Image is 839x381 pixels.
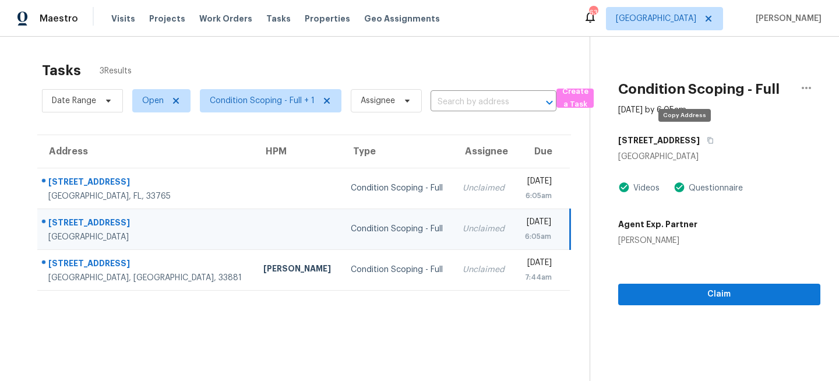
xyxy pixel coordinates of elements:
[514,135,570,168] th: Due
[463,223,505,235] div: Unclaimed
[48,231,245,243] div: [GEOGRAPHIC_DATA]
[266,15,291,23] span: Tasks
[42,65,81,76] h2: Tasks
[562,85,588,112] span: Create a Task
[48,257,245,272] div: [STREET_ADDRESS]
[524,231,551,242] div: 6:05am
[618,235,697,246] div: [PERSON_NAME]
[48,217,245,231] div: [STREET_ADDRESS]
[341,135,453,168] th: Type
[149,13,185,24] span: Projects
[48,176,245,190] div: [STREET_ADDRESS]
[618,181,630,193] img: Artifact Present Icon
[685,182,743,194] div: Questionnaire
[618,83,780,95] h2: Condition Scoping - Full
[524,271,552,283] div: 7:44am
[556,89,594,108] button: Create a Task
[263,263,332,277] div: [PERSON_NAME]
[524,175,552,190] div: [DATE]
[589,7,597,19] div: 63
[100,65,132,77] span: 3 Results
[751,13,822,24] span: [PERSON_NAME]
[351,223,444,235] div: Condition Scoping - Full
[674,181,685,193] img: Artifact Present Icon
[40,13,78,24] span: Maestro
[361,95,395,107] span: Assignee
[52,95,96,107] span: Date Range
[199,13,252,24] span: Work Orders
[351,264,444,276] div: Condition Scoping - Full
[541,94,558,111] button: Open
[618,218,697,230] h5: Agent Exp. Partner
[618,284,820,305] button: Claim
[305,13,350,24] span: Properties
[210,95,315,107] span: Condition Scoping - Full + 1
[618,135,700,146] h5: [STREET_ADDRESS]
[524,216,551,231] div: [DATE]
[618,104,686,116] div: [DATE] by 6:05am
[142,95,164,107] span: Open
[463,264,505,276] div: Unclaimed
[111,13,135,24] span: Visits
[524,257,552,271] div: [DATE]
[431,93,524,111] input: Search by address
[616,13,696,24] span: [GEOGRAPHIC_DATA]
[630,182,660,194] div: Videos
[524,190,552,202] div: 6:05am
[453,135,514,168] th: Assignee
[48,190,245,202] div: [GEOGRAPHIC_DATA], FL, 33765
[48,272,245,284] div: [GEOGRAPHIC_DATA], [GEOGRAPHIC_DATA], 33881
[618,151,820,163] div: [GEOGRAPHIC_DATA]
[37,135,254,168] th: Address
[628,287,811,302] span: Claim
[351,182,444,194] div: Condition Scoping - Full
[254,135,341,168] th: HPM
[463,182,505,194] div: Unclaimed
[364,13,440,24] span: Geo Assignments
